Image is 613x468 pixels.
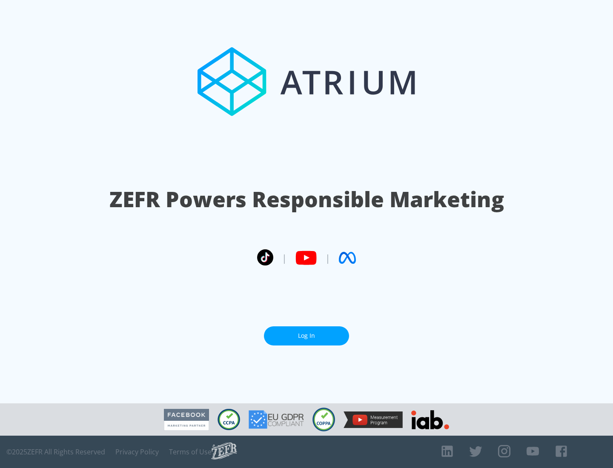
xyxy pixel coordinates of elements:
a: Terms of Use [169,448,212,456]
a: Log In [264,326,349,345]
img: COPPA Compliant [312,408,335,431]
h1: ZEFR Powers Responsible Marketing [109,185,504,214]
span: | [282,251,287,264]
img: YouTube Measurement Program [344,411,403,428]
img: Facebook Marketing Partner [164,409,209,431]
span: | [325,251,330,264]
a: Privacy Policy [115,448,159,456]
img: IAB [411,410,449,429]
img: CCPA Compliant [218,409,240,430]
img: GDPR Compliant [249,410,304,429]
span: © 2025 ZEFR All Rights Reserved [6,448,105,456]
